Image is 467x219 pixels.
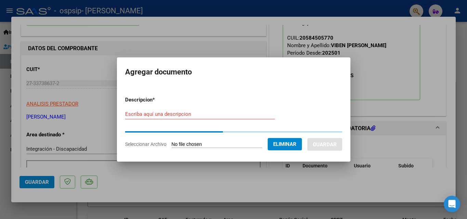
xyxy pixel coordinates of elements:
[125,141,166,147] span: Seleccionar Archivo
[313,141,337,148] span: Guardar
[444,196,460,212] div: Open Intercom Messenger
[273,141,296,147] span: Eliminar
[125,96,190,104] p: Descripcion
[307,138,342,151] button: Guardar
[125,66,342,79] h2: Agregar documento
[268,138,302,150] button: Eliminar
